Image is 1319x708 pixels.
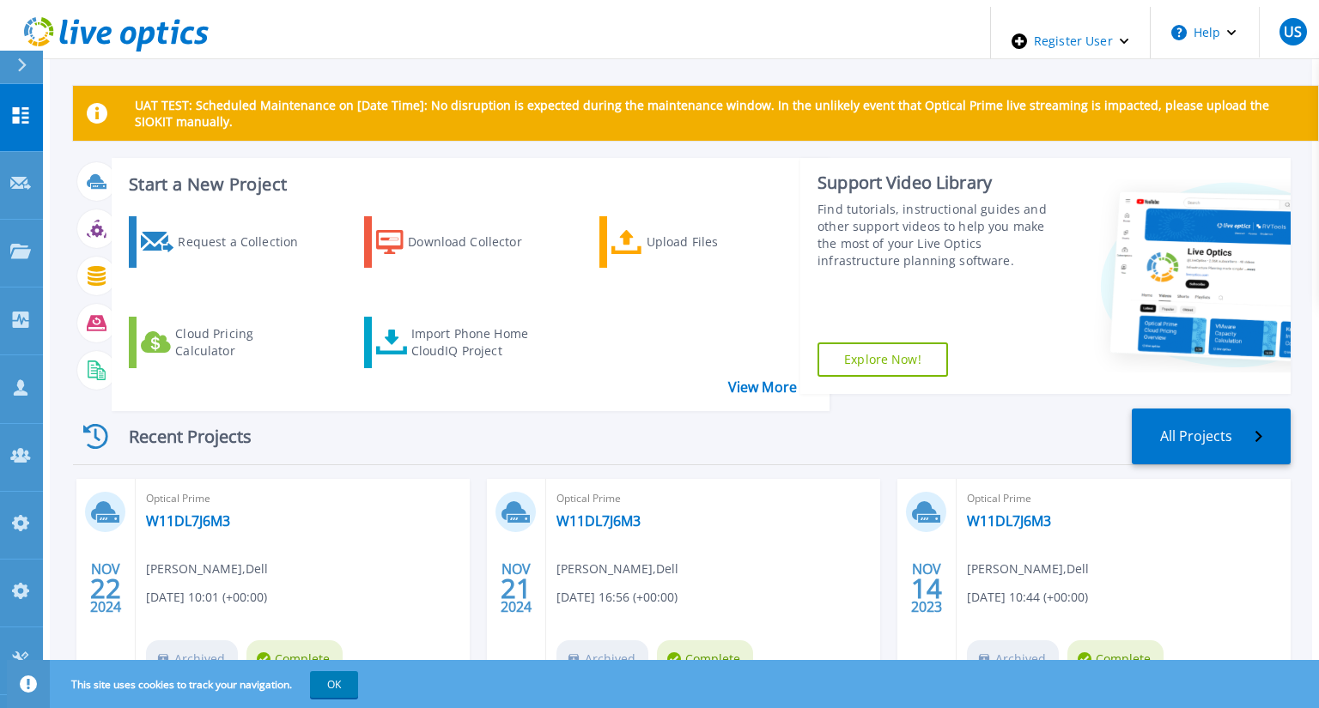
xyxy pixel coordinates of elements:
[54,671,358,698] span: This site uses cookies to track your navigation.
[129,175,807,194] h3: Start a New Project
[967,489,1280,508] span: Optical Prime
[146,640,238,678] span: Archived
[967,512,1051,529] a: W11DL7J6M3
[73,415,279,457] div: Recent Projects
[411,321,549,364] div: Import Phone Home CloudIQ Project
[146,588,267,607] span: [DATE] 10:01 (+00:00)
[1067,640,1164,678] span: Complete
[556,560,678,578] span: [PERSON_NAME] , Dell
[408,221,545,263] div: Download Collector
[818,342,948,377] a: Explore Now!
[967,560,1089,578] span: [PERSON_NAME] , Dell
[818,201,1064,269] div: Find tutorials, instructional guides and other support videos to help you make the most of your L...
[967,640,1059,678] span: Archived
[175,321,313,364] div: Cloud Pricing Calculator
[146,560,268,578] span: [PERSON_NAME] , Dell
[599,216,807,268] a: Upload Files
[657,640,753,678] span: Complete
[310,671,358,698] button: OK
[728,379,808,396] a: View More
[146,489,459,508] span: Optical Prime
[911,581,942,596] span: 14
[818,172,1064,194] div: Support Video Library
[129,216,337,268] a: Request a Collection
[146,512,230,529] a: W11DL7J6M3
[89,557,122,620] div: NOV 2024
[90,581,121,596] span: 22
[556,489,870,508] span: Optical Prime
[129,317,337,368] a: Cloud Pricing Calculator
[647,221,784,263] div: Upload Files
[1151,7,1258,58] button: Help
[991,7,1150,76] div: Register User
[556,512,641,529] a: W11DL7J6M3
[246,640,343,678] span: Complete
[364,216,572,268] a: Download Collector
[1132,408,1291,464] a: All Projects
[135,97,1304,130] p: UAT TEST: Scheduled Maintenance on [Date Time]: No disruption is expected during the maintenance ...
[967,588,1088,607] span: [DATE] 10:44 (+00:00)
[501,581,532,596] span: 21
[910,557,943,620] div: NOV 2023
[556,640,648,678] span: Archived
[1284,25,1302,39] span: US
[500,557,532,620] div: NOV 2024
[556,588,678,607] span: [DATE] 16:56 (+00:00)
[178,221,315,263] div: Request a Collection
